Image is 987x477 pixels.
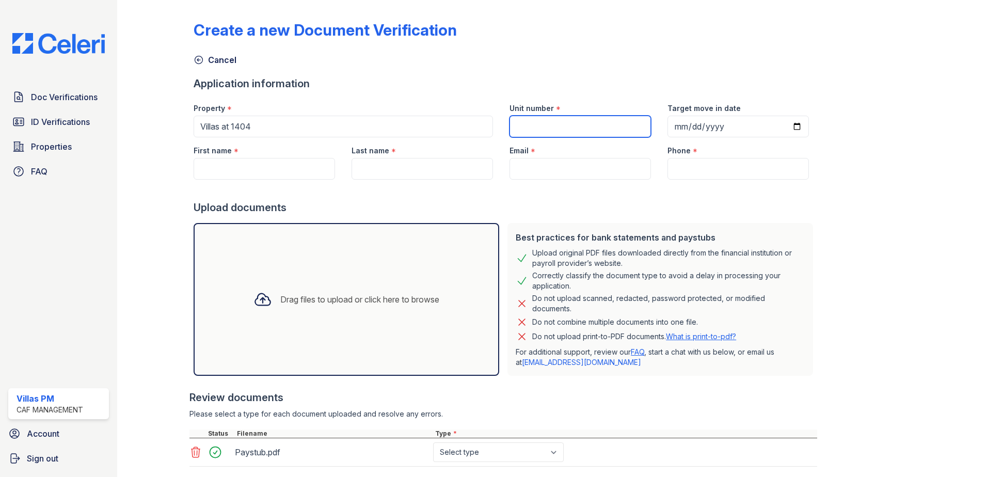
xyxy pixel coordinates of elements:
a: FAQ [631,347,644,356]
label: Phone [667,146,691,156]
div: Type [433,430,817,438]
span: Sign out [27,452,58,465]
div: Please select a type for each document uploaded and resolve any errors. [189,409,817,419]
label: Target move in date [667,103,741,114]
div: Paystub.pdf [235,444,429,460]
label: First name [194,146,232,156]
a: Properties [8,136,109,157]
div: Filename [235,430,433,438]
p: For additional support, review our , start a chat with us below, or email us at [516,347,805,368]
a: ID Verifications [8,112,109,132]
span: Doc Verifications [31,91,98,103]
a: Account [4,423,113,444]
div: Correctly classify the document type to avoid a delay in processing your application. [532,271,805,291]
a: What is print-to-pdf? [666,332,736,341]
a: FAQ [8,161,109,182]
a: Cancel [194,54,236,66]
div: Upload original PDF files downloaded directly from the financial institution or payroll provider’... [532,248,805,268]
div: Do not upload scanned, redacted, password protected, or modified documents. [532,293,805,314]
label: Email [510,146,529,156]
div: Review documents [189,390,817,405]
div: Drag files to upload or click here to browse [280,293,439,306]
span: FAQ [31,165,47,178]
div: Best practices for bank statements and paystubs [516,231,805,244]
div: Create a new Document Verification [194,21,457,39]
div: Upload documents [194,200,817,215]
span: ID Verifications [31,116,90,128]
div: Villas PM [17,392,83,405]
div: Application information [194,76,817,91]
a: [EMAIL_ADDRESS][DOMAIN_NAME] [522,358,641,367]
p: Do not upload print-to-PDF documents. [532,331,736,342]
label: Property [194,103,225,114]
div: Status [206,430,235,438]
a: Doc Verifications [8,87,109,107]
span: Account [27,427,59,440]
div: Do not combine multiple documents into one file. [532,316,698,328]
span: Properties [31,140,72,153]
img: CE_Logo_Blue-a8612792a0a2168367f1c8372b55b34899dd931a85d93a1a3d3e32e68fde9ad4.png [4,33,113,54]
label: Unit number [510,103,554,114]
a: Sign out [4,448,113,469]
div: CAF Management [17,405,83,415]
label: Last name [352,146,389,156]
